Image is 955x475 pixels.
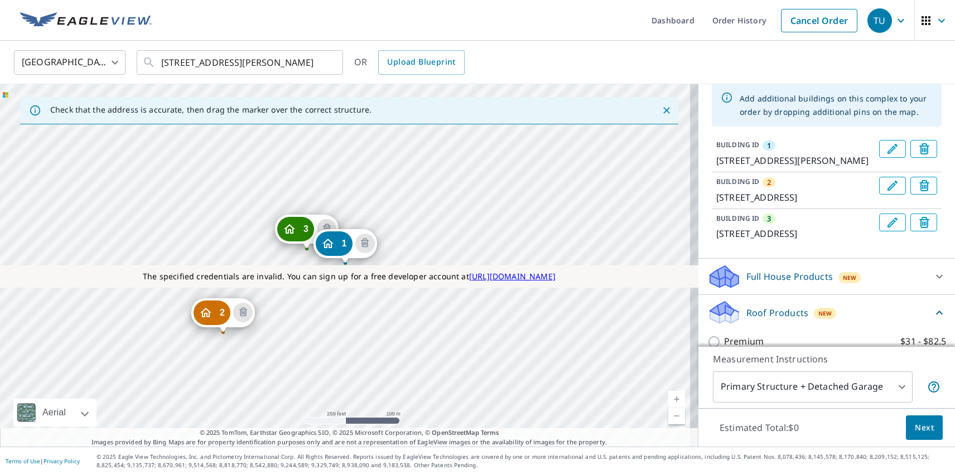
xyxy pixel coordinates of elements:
p: | [6,458,80,464]
button: Delete building 3 [317,219,336,239]
p: Full House Products [746,270,833,283]
p: Premium [724,335,764,348]
button: Delete building 1 [355,234,375,253]
span: 3 [767,214,771,224]
a: Terms [481,428,499,437]
div: Full House ProductsNew [707,263,946,290]
div: Primary Structure + Detached Garage [713,371,913,403]
a: Terms of Use [6,457,40,465]
span: New [818,309,832,318]
p: Roof Products [746,306,808,319]
div: Add additional buildings on this complex to your order by dropping additional pins on the map. [740,88,933,123]
input: Search by address or latitude-longitude [161,47,320,78]
p: $31 - $82.5 [900,335,946,348]
a: Upload Blueprint [378,50,464,75]
div: Aerial [13,399,97,426]
span: 2 [767,177,771,187]
span: Upload Blueprint [387,55,455,69]
p: BUILDING ID [716,214,759,223]
button: Close [659,103,674,118]
button: Delete building 2 [910,177,937,195]
p: Check that the address is accurate, then drag the marker over the correct structure. [50,105,372,115]
button: Edit building 1 [879,140,906,158]
a: Current Level 17, Zoom Out [668,408,685,424]
span: © 2025 TomTom, Earthstar Geographics SIO, © 2025 Microsoft Corporation, © [200,428,499,438]
div: Aerial [39,399,69,426]
div: TU [867,8,892,33]
div: Dropped pin, building 2, Residential property, 71 San Marcos St Austin, TX 78702 [191,298,255,333]
span: New [843,273,857,282]
button: Edit building 3 [879,214,906,231]
a: OpenStreetMap [432,428,479,437]
span: 1 [767,140,771,151]
button: Delete building 2 [233,303,253,322]
a: Cancel Order [781,9,857,32]
span: Your report will include the primary structure and a detached garage if one exists. [927,380,940,394]
p: Measurement Instructions [713,352,940,366]
img: EV Logo [20,12,152,29]
div: Dropped pin, building 1, Residential property, 1111 E Cesar Chavez St Austin, TX 78702 [313,229,377,264]
button: Delete building 1 [910,140,937,158]
p: [STREET_ADDRESS] [716,227,875,240]
p: © 2025 Eagle View Technologies, Inc. and Pictometry International Corp. All Rights Reserved. Repo... [97,453,949,469]
button: Edit building 2 [879,177,906,195]
button: Next [906,415,943,440]
div: OR [354,50,465,75]
div: [GEOGRAPHIC_DATA] [14,47,126,78]
span: 3 [303,225,308,233]
span: Next [915,421,934,435]
div: Roof ProductsNew [707,299,946,326]
span: 2 [220,308,225,317]
a: Privacy Policy [44,457,80,465]
button: Delete building 3 [910,214,937,231]
p: BUILDING ID [716,140,759,149]
p: Estimated Total: $0 [711,415,808,440]
p: [STREET_ADDRESS] [716,191,875,204]
p: [STREET_ADDRESS][PERSON_NAME] [716,154,875,167]
a: [URL][DOMAIN_NAME] [469,271,556,282]
span: 1 [341,239,346,248]
p: BUILDING ID [716,177,759,186]
div: Dropped pin, building 3, Residential property, 1012 Willow St Austin, TX 78702 [275,215,339,249]
a: Current Level 17, Zoom In [668,391,685,408]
